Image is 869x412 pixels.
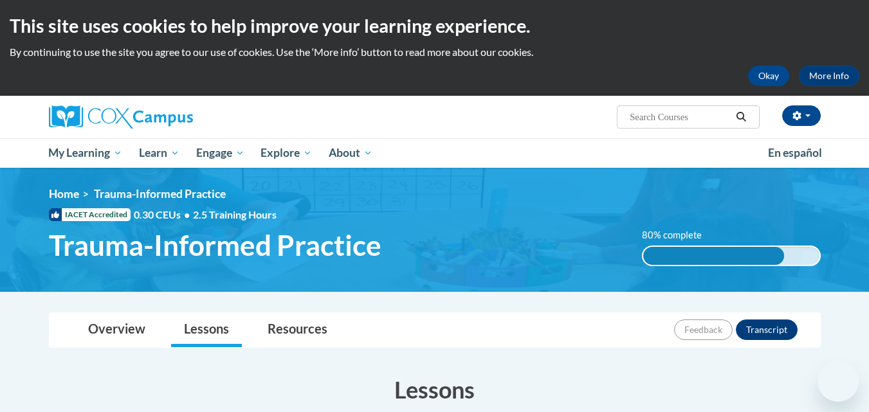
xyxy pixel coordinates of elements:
div: 80% complete [643,247,784,265]
span: Learn [139,145,179,161]
a: Overview [75,313,158,347]
button: Okay [748,66,789,86]
button: Transcript [736,319,798,340]
a: More Info [799,66,859,86]
a: Cox Campus [49,105,293,129]
h2: This site uses cookies to help improve your learning experience. [10,13,859,39]
a: Resources [255,313,340,347]
a: Explore [252,138,320,168]
label: 80% complete [642,228,716,242]
a: Engage [188,138,253,168]
span: Trauma-Informed Practice [49,228,381,262]
span: En español [768,146,822,159]
a: Lessons [171,313,242,347]
button: Feedback [674,319,733,340]
span: • [184,208,190,220]
span: My Learning [48,145,122,161]
input: Search Courses [628,109,731,125]
a: En español [760,139,830,166]
a: About [320,138,381,168]
button: Search [731,109,751,125]
h3: Lessons [49,373,821,406]
span: IACET Accredited [49,208,131,221]
span: Engage [196,145,244,161]
div: Main menu [30,138,840,168]
span: Explore [261,145,312,161]
button: Account Settings [782,105,821,126]
a: My Learning [41,138,131,168]
img: Cox Campus [49,105,193,129]
span: Trauma-Informed Practice [94,187,226,201]
span: About [329,145,372,161]
iframe: Button to launch messaging window [818,361,859,402]
a: Learn [131,138,188,168]
p: By continuing to use the site you agree to our use of cookies. Use the ‘More info’ button to read... [10,45,859,59]
a: Home [49,187,79,201]
span: 0.30 CEUs [134,208,193,222]
span: 2.5 Training Hours [193,208,277,220]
